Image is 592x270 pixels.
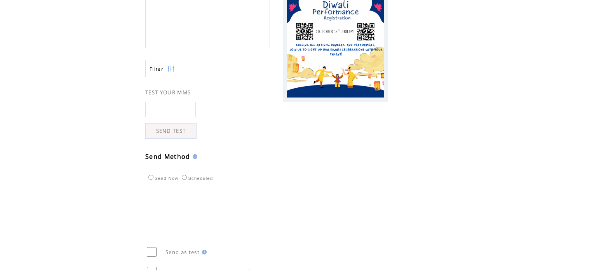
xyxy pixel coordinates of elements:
[145,123,197,139] a: SEND TEST
[145,152,190,161] span: Send Method
[190,154,197,159] img: help.gif
[165,249,200,256] span: Send as test
[182,175,187,180] input: Scheduled
[150,66,164,72] span: Show filters
[180,176,213,181] label: Scheduled
[148,175,153,180] input: Send Now
[146,176,178,181] label: Send Now
[167,60,174,78] img: filters.png
[145,89,191,96] span: TEST YOUR MMS
[145,60,184,77] a: Filter
[200,250,207,254] img: help.gif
